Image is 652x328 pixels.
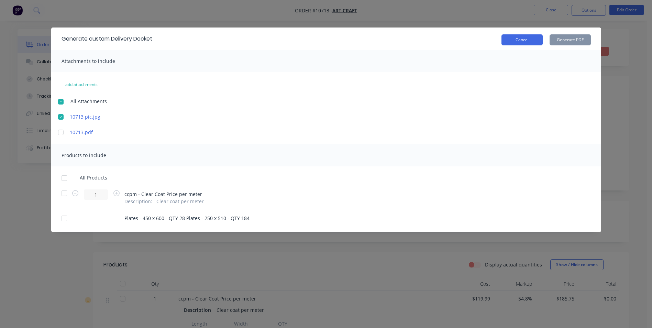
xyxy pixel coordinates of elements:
[80,174,112,181] span: All Products
[124,215,250,222] span: Plates - 450 x 600 - QTY 28 Plates - 250 x 510 - QTY 184
[550,34,591,45] button: Generate PDF
[501,34,543,45] button: Cancel
[124,198,152,205] span: Description :
[70,98,107,105] span: All Attachments
[62,58,115,64] span: Attachments to include
[58,79,105,90] button: add attachments
[156,198,204,205] span: Clear coat per meter
[124,190,204,198] span: ccpm - Clear Coat Price per meter
[62,35,152,43] div: Generate custom Delivery Docket
[62,152,106,158] span: Products to include
[70,129,190,136] a: 10713.pdf
[70,113,190,120] a: 10713 pic.jpg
